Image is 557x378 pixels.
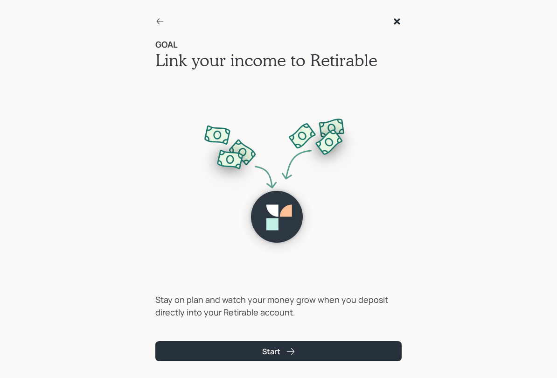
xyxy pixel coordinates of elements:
[190,106,367,258] img: retirable-logo-cash-lockup
[155,40,402,50] h4: GOAL
[155,50,402,70] h1: Link your income to Retirable
[155,294,402,319] div: Stay on plan and watch your money grow when you deposit directly into your Retirable account.
[155,341,402,361] button: Start
[262,346,295,357] div: Start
